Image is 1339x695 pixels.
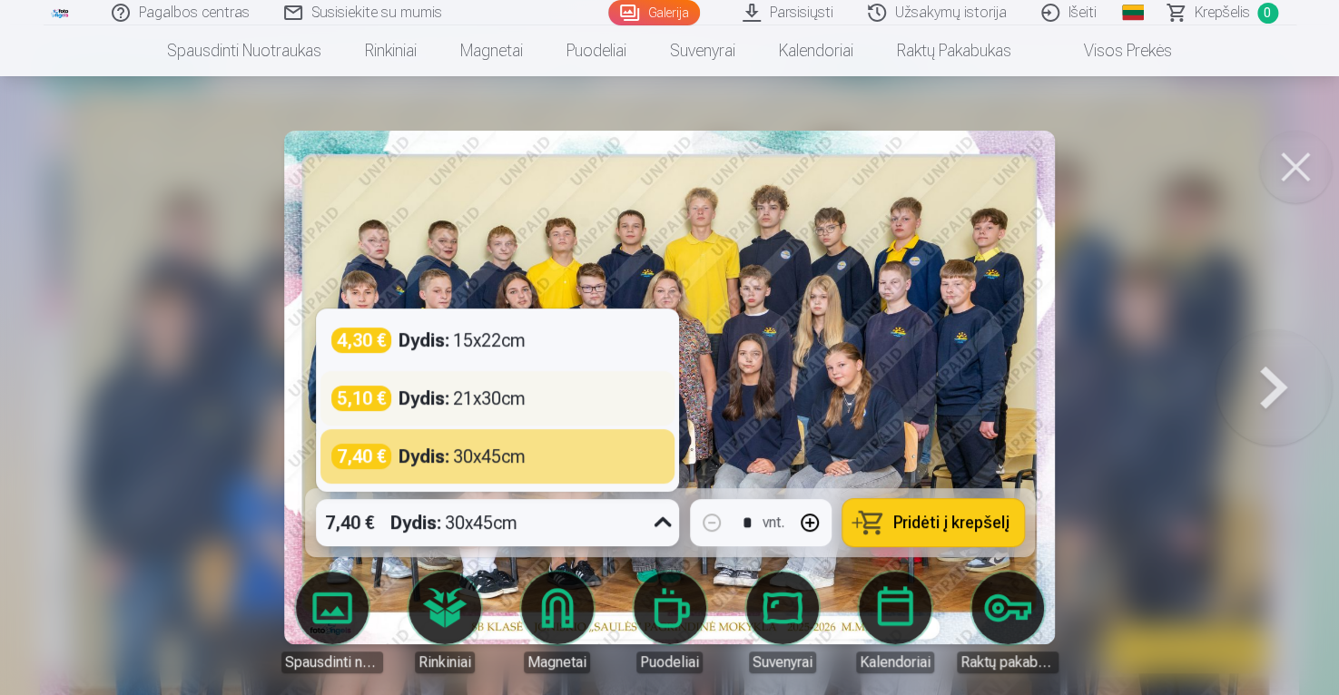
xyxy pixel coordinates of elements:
strong: Dydis : [399,328,449,353]
div: 21x30cm [399,386,526,411]
strong: Dydis : [399,386,449,411]
a: Spausdinti nuotraukas [145,25,343,76]
span: 0 [1257,3,1278,24]
div: 4,30 € [331,328,391,353]
div: 7,40 € [331,444,391,469]
a: Visos prekės [1033,25,1194,76]
a: Kalendoriai [844,572,946,673]
a: Spausdinti nuotraukas [281,572,383,673]
div: 5,10 € [331,386,391,411]
div: Kalendoriai [856,651,934,673]
div: vnt. [763,512,784,533]
a: Rinkiniai [343,25,438,76]
a: Rinkiniai [394,572,496,673]
div: 30x45cm [399,444,526,469]
strong: Dydis : [399,444,449,469]
a: Magnetai [507,572,608,673]
div: 7,40 € [316,499,383,546]
a: Raktų pakabukas [875,25,1033,76]
div: Suvenyrai [749,651,816,673]
strong: Dydis : [390,510,441,535]
span: Pridėti į krepšelį [893,514,1009,531]
div: 15x22cm [399,328,526,353]
div: 30x45cm [390,499,517,546]
a: Raktų pakabukas [957,572,1058,673]
div: Puodeliai [636,651,703,673]
a: Kalendoriai [757,25,875,76]
img: /fa2 [51,7,71,18]
button: Pridėti į krepšelį [842,499,1024,546]
span: Krepšelis [1195,2,1250,24]
a: Puodeliai [619,572,721,673]
div: Rinkiniai [415,651,475,673]
a: Puodeliai [545,25,648,76]
div: Raktų pakabukas [957,651,1058,673]
a: Suvenyrai [732,572,833,673]
div: Magnetai [524,651,590,673]
a: Magnetai [438,25,545,76]
div: Spausdinti nuotraukas [281,651,383,673]
a: Suvenyrai [648,25,757,76]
